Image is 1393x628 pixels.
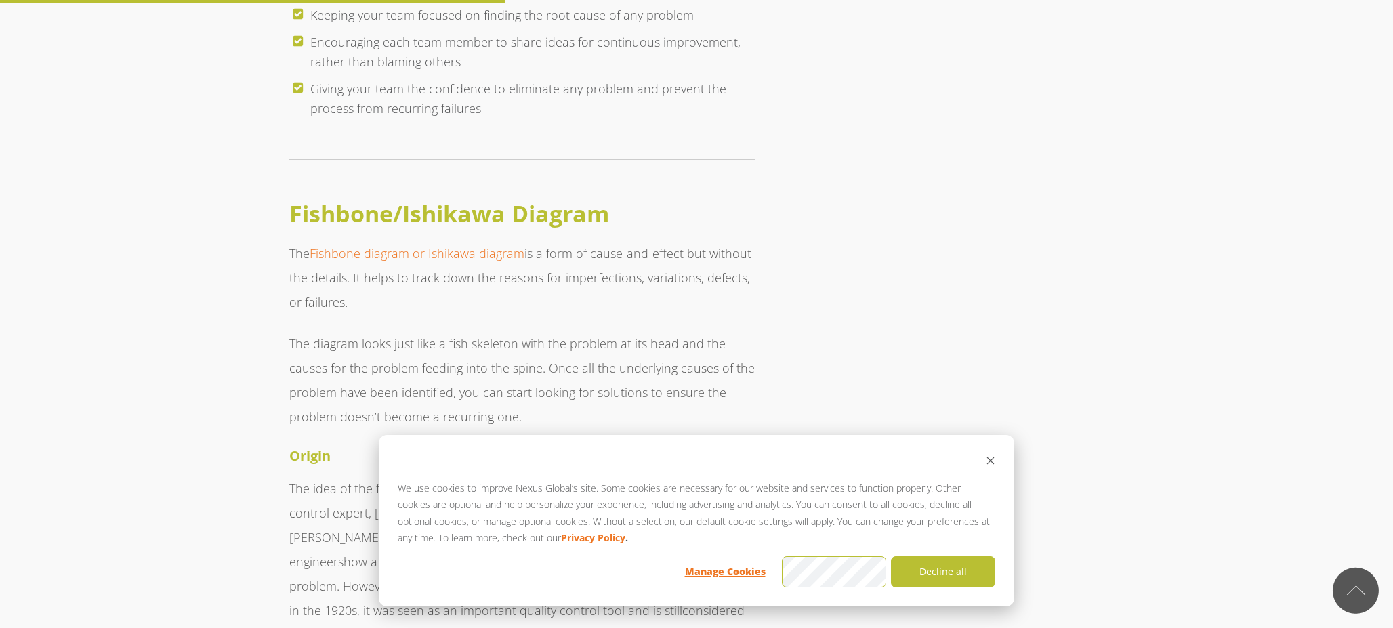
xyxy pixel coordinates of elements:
a: Privacy Policy [561,530,625,547]
strong: Origin [289,446,331,465]
button: Decline all [891,556,995,587]
span: how a complex set of factors could be related to help understand a problem. However [289,553,720,594]
p: We use cookies to improve Nexus Global’s site. Some cookies are necessary for our website and ser... [398,480,995,547]
li: Encouraging each team member to share ideas for continuous improvement, rather than blaming others [310,29,755,76]
button: Manage Cookies [673,556,777,587]
li: Giving your team the confidence to eliminate any problem and prevent the process from recurring f... [310,76,755,123]
button: Accept all [782,556,886,587]
button: Dismiss cookie banner [986,454,995,471]
strong: Fishbone/Ishikawa Diagram [289,198,609,229]
a: Fishbone diagram or Ishikawa diagram [310,245,524,261]
p: The is a form of cause-and-effect but without the details. It helps to track down the reasons for... [289,241,755,314]
div: Cookie banner [379,435,1014,606]
li: Keeping your team focused on finding the root cause of any problem [310,2,755,29]
p: The diagram looks just like a fish skeleton with the problem at its head and the causes for the p... [289,331,755,429]
strong: . [625,530,628,547]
